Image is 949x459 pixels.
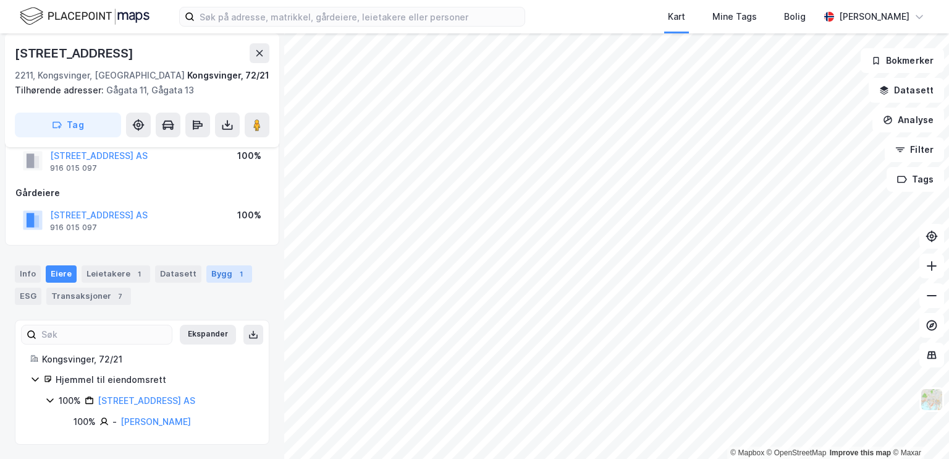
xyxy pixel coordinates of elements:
[74,414,96,429] div: 100%
[50,163,97,173] div: 916 015 097
[15,186,269,200] div: Gårdeiere
[50,223,97,233] div: 916 015 097
[15,83,259,98] div: Gågata 11, Gågata 13
[887,400,949,459] iframe: Chat Widget
[920,388,943,411] img: Z
[885,137,944,162] button: Filter
[235,268,247,280] div: 1
[15,288,41,305] div: ESG
[15,265,41,283] div: Info
[82,265,150,283] div: Leietakere
[36,325,172,344] input: Søk
[187,68,269,83] div: Kongsvinger, 72/21
[56,372,254,387] div: Hjemmel til eiendomsrett
[46,288,131,305] div: Transaksjoner
[15,68,185,83] div: 2211, Kongsvinger, [GEOGRAPHIC_DATA]
[784,9,806,24] div: Bolig
[15,43,136,63] div: [STREET_ADDRESS]
[730,448,764,457] a: Mapbox
[887,400,949,459] div: Kontrollprogram for chat
[114,290,126,302] div: 7
[206,265,252,283] div: Bygg
[767,448,827,457] a: OpenStreetMap
[668,9,685,24] div: Kart
[42,352,254,367] div: Kongsvinger, 72/21
[861,48,944,73] button: Bokmerker
[46,265,77,283] div: Eiere
[180,325,236,345] button: Ekspander
[15,85,106,95] span: Tilhørende adresser:
[237,208,261,223] div: 100%
[155,265,201,283] div: Datasett
[195,7,525,26] input: Søk på adresse, matrikkel, gårdeiere, leietakere eller personer
[133,268,145,280] div: 1
[830,448,891,457] a: Improve this map
[237,148,261,163] div: 100%
[59,393,81,408] div: 100%
[120,416,191,427] a: [PERSON_NAME]
[20,6,150,27] img: logo.f888ab2527a4732fd821a326f86c7f29.svg
[869,78,944,103] button: Datasett
[112,414,117,429] div: -
[98,395,195,406] a: [STREET_ADDRESS] AS
[15,113,121,137] button: Tag
[872,108,944,132] button: Analyse
[839,9,909,24] div: [PERSON_NAME]
[887,167,944,192] button: Tags
[712,9,757,24] div: Mine Tags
